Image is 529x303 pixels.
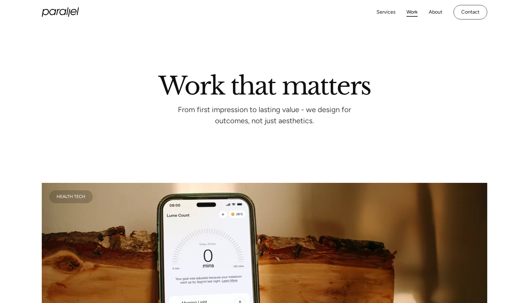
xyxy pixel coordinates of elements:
a: home [42,7,79,17]
h2: Work that matters [88,74,441,95]
a: Services [376,8,395,17]
a: Work [406,8,418,17]
a: About [429,8,442,17]
div: Health Tech [57,195,85,198]
a: Contact [454,5,487,19]
p: From first impression to lasting value - we design for outcomes, not just aesthetics. [172,107,357,124]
